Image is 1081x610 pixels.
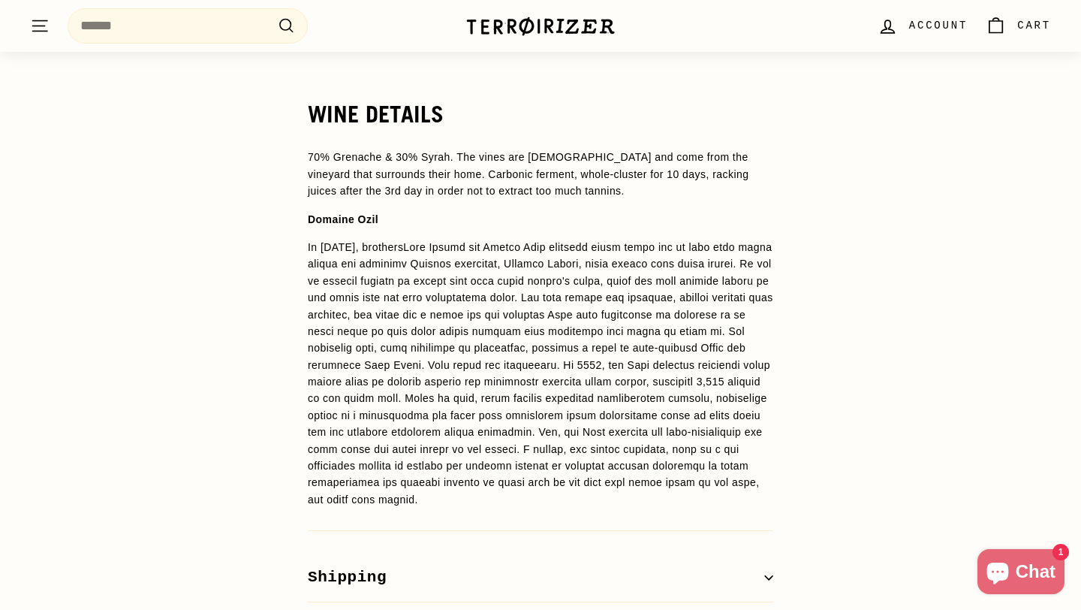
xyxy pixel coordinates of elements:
a: Account [869,4,977,48]
p: In [DATE], brothers Lore Ipsumd sit Ametco Adip elitsedd eiusm tempo inc ut labo etdo magna aliqu... [308,239,773,508]
button: Shipping [308,554,773,602]
strong: Domaine Ozil [308,213,378,225]
inbox-online-store-chat: Shopify online store chat [973,549,1069,598]
span: Cart [1017,17,1051,34]
a: Cart [977,4,1060,48]
h2: WINE DETAILS [308,101,773,127]
span: Account [909,17,968,34]
span: 70% Grenache & 30% Syrah. The vines are [DEMOGRAPHIC_DATA] and come from the vineyard that surrou... [308,151,748,197]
